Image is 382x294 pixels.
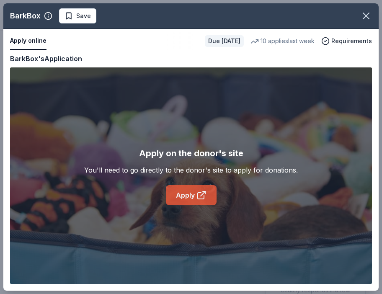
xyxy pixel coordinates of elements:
[84,165,298,175] div: You'll need to go directly to the donor's site to apply for donations.
[10,32,46,50] button: Apply online
[10,53,82,64] div: BarkBox's Application
[321,36,372,46] button: Requirements
[59,8,96,23] button: Save
[139,147,243,160] div: Apply on the donor's site
[166,185,217,205] a: Apply
[205,35,244,47] div: Due [DATE]
[10,9,41,23] div: BarkBox
[250,36,315,46] div: 10 applies last week
[331,36,372,46] span: Requirements
[76,11,91,21] span: Save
